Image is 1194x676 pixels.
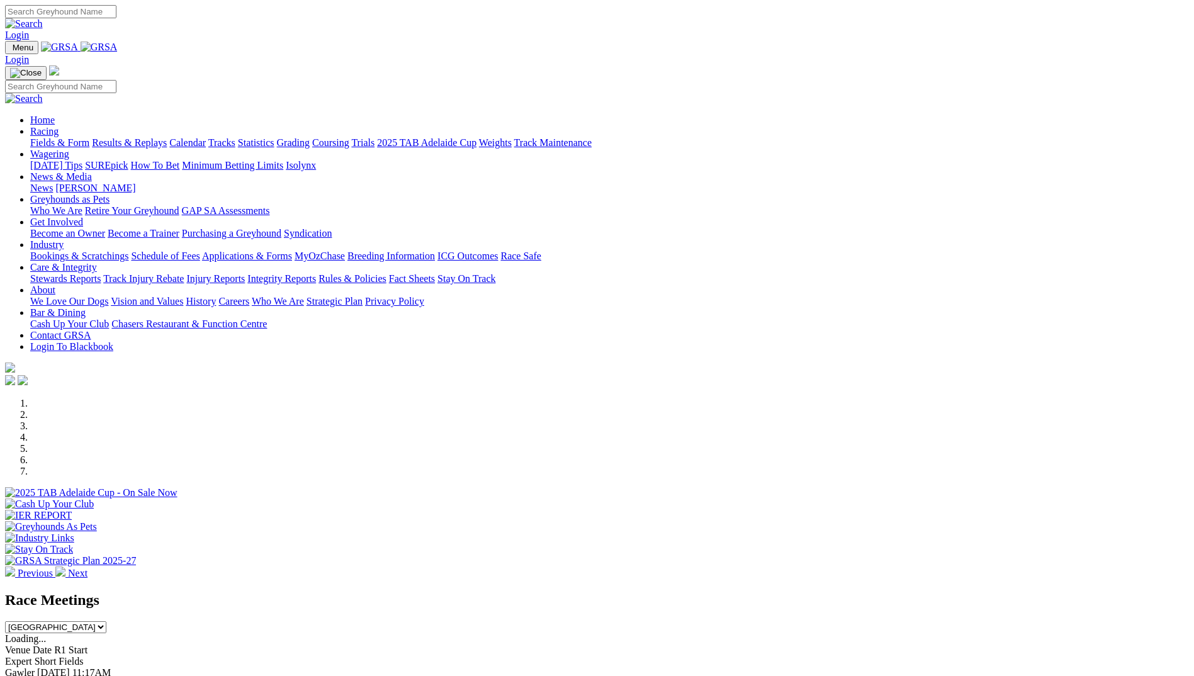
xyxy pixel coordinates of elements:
div: Get Involved [30,228,1189,239]
a: Bar & Dining [30,307,86,318]
a: History [186,296,216,307]
a: Become a Trainer [108,228,179,239]
a: Track Maintenance [514,137,592,148]
a: Results & Replays [92,137,167,148]
input: Search [5,80,116,93]
img: Stay On Track [5,544,73,555]
a: Care & Integrity [30,262,97,273]
a: Syndication [284,228,332,239]
span: R1 Start [54,645,87,655]
a: Get Involved [30,217,83,227]
a: Who We Are [252,296,304,307]
a: GAP SA Assessments [182,205,270,216]
a: Who We Are [30,205,82,216]
div: Care & Integrity [30,273,1189,284]
img: Search [5,93,43,104]
a: Vision and Values [111,296,183,307]
img: GRSA Strategic Plan 2025-27 [5,555,136,566]
a: Home [30,115,55,125]
a: Login [5,30,29,40]
a: Cash Up Your Club [30,318,109,329]
a: Previous [5,568,55,578]
a: Statistics [238,137,274,148]
img: GRSA [81,42,118,53]
img: facebook.svg [5,375,15,385]
span: Loading... [5,633,46,644]
a: Applications & Forms [202,251,292,261]
button: Toggle navigation [5,41,38,54]
div: News & Media [30,183,1189,194]
div: Greyhounds as Pets [30,205,1189,217]
a: Industry [30,239,64,250]
a: Privacy Policy [365,296,424,307]
img: chevron-left-pager-white.svg [5,566,15,577]
a: Rules & Policies [318,273,386,284]
span: Next [68,568,87,578]
a: Tracks [208,137,235,148]
a: Bookings & Scratchings [30,251,128,261]
a: Grading [277,137,310,148]
a: Wagering [30,149,69,159]
img: logo-grsa-white.png [5,363,15,373]
a: Login [5,54,29,65]
img: IER REPORT [5,510,72,521]
a: Calendar [169,137,206,148]
a: Stay On Track [437,273,495,284]
div: Industry [30,251,1189,262]
img: Search [5,18,43,30]
a: News & Media [30,171,92,182]
a: About [30,284,55,295]
a: Minimum Betting Limits [182,160,283,171]
a: Fact Sheets [389,273,435,284]
div: About [30,296,1189,307]
a: Strategic Plan [307,296,363,307]
a: Breeding Information [347,251,435,261]
a: Fields & Form [30,137,89,148]
button: Toggle navigation [5,66,47,80]
span: Menu [13,43,33,52]
a: SUREpick [85,160,128,171]
a: [PERSON_NAME] [55,183,135,193]
h2: Race Meetings [5,592,1189,609]
a: Stewards Reports [30,273,101,284]
span: Previous [18,568,53,578]
img: twitter.svg [18,375,28,385]
a: Login To Blackbook [30,341,113,352]
input: Search [5,5,116,18]
a: [DATE] Tips [30,160,82,171]
div: Wagering [30,160,1189,171]
a: Greyhounds as Pets [30,194,110,205]
a: Weights [479,137,512,148]
img: logo-grsa-white.png [49,65,59,76]
a: How To Bet [131,160,180,171]
a: Injury Reports [186,273,245,284]
a: Schedule of Fees [131,251,200,261]
a: Integrity Reports [247,273,316,284]
img: Close [10,68,42,78]
span: Date [33,645,52,655]
a: Trials [351,137,375,148]
img: Greyhounds As Pets [5,521,97,532]
span: Short [35,656,57,667]
a: Contact GRSA [30,330,91,341]
a: Become an Owner [30,228,105,239]
span: Venue [5,645,30,655]
a: Coursing [312,137,349,148]
a: Track Injury Rebate [103,273,184,284]
span: Fields [59,656,83,667]
a: We Love Our Dogs [30,296,108,307]
a: Race Safe [500,251,541,261]
img: GRSA [41,42,78,53]
img: chevron-right-pager-white.svg [55,566,65,577]
a: Next [55,568,87,578]
a: Careers [218,296,249,307]
a: News [30,183,53,193]
a: MyOzChase [295,251,345,261]
span: Expert [5,656,32,667]
div: Bar & Dining [30,318,1189,330]
div: Racing [30,137,1189,149]
a: Isolynx [286,160,316,171]
a: Chasers Restaurant & Function Centre [111,318,267,329]
a: 2025 TAB Adelaide Cup [377,137,476,148]
img: 2025 TAB Adelaide Cup - On Sale Now [5,487,177,499]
